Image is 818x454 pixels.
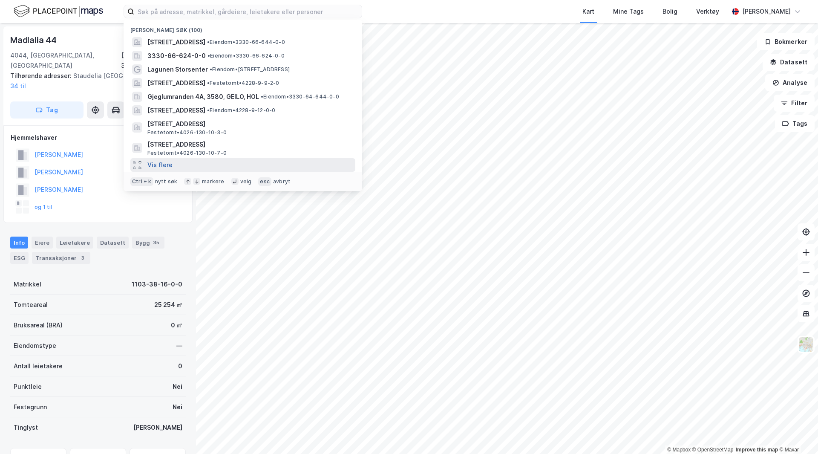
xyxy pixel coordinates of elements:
span: • [261,93,263,100]
div: Antall leietakere [14,361,63,371]
div: [PERSON_NAME] søk (100) [124,20,362,35]
button: Bokmerker [757,33,815,50]
div: velg [240,178,252,185]
div: Nei [173,402,182,412]
div: Madlalia 44 [10,33,58,47]
img: logo.f888ab2527a4732fd821a326f86c7f29.svg [14,4,103,19]
div: — [176,341,182,351]
div: Ctrl + k [130,177,153,186]
span: • [207,52,210,59]
div: Datasett [97,237,129,249]
div: esc [258,177,271,186]
span: • [207,39,210,45]
span: • [207,107,210,113]
button: Tags [775,115,815,132]
span: Eiendom • 4228-9-12-0-0 [207,107,275,114]
span: Tilhørende adresser: [10,72,73,79]
button: Filter [774,95,815,112]
div: 3 [78,254,87,262]
span: [STREET_ADDRESS] [147,37,205,47]
div: 0 [178,361,182,371]
span: Eiendom • 3330-66-624-0-0 [207,52,285,59]
span: Eiendom • [STREET_ADDRESS] [210,66,290,73]
input: Søk på adresse, matrikkel, gårdeiere, leietakere eller personer [134,5,362,18]
span: 3330-66-624-0-0 [147,51,206,61]
div: Bolig [662,6,677,17]
a: OpenStreetMap [692,447,734,453]
div: markere [202,178,224,185]
iframe: Chat Widget [775,413,818,454]
div: Hjemmelshaver [11,133,185,143]
div: nytt søk [155,178,178,185]
span: [STREET_ADDRESS] [147,105,205,116]
div: 35 [152,238,161,247]
span: Festetomt • 4026-130-10-3-0 [147,129,227,136]
span: Eiendom • 3330-66-644-0-0 [207,39,285,46]
div: 1103-38-16-0-0 [132,279,182,289]
div: Bruksareal (BRA) [14,320,63,330]
div: 0 ㎡ [171,320,182,330]
div: Festegrunn [14,402,47,412]
span: Eiendom • 3330-64-644-0-0 [261,93,339,100]
div: Info [10,237,28,249]
div: Tomteareal [14,300,48,310]
button: Datasett [763,54,815,71]
div: Verktøy [696,6,719,17]
a: Mapbox [667,447,691,453]
div: Nei [173,382,182,392]
div: Eiere [32,237,53,249]
div: Kontrollprogram for chat [775,413,818,454]
span: [STREET_ADDRESS] [147,78,205,88]
div: ESG [10,252,29,264]
div: Bygg [132,237,164,249]
div: Mine Tags [613,6,644,17]
a: Improve this map [736,447,778,453]
div: [PERSON_NAME] [742,6,791,17]
div: Leietakere [56,237,93,249]
div: Eiendomstype [14,341,56,351]
div: Kart [582,6,594,17]
span: [STREET_ADDRESS] [147,139,352,150]
button: Vis flere [147,160,173,170]
div: Tinglyst [14,422,38,433]
span: Festetomt • 4228-9-9-2-0 [207,80,279,87]
div: avbryt [273,178,291,185]
span: [STREET_ADDRESS] [147,119,352,129]
div: Matrikkel [14,279,41,289]
span: Gjeglumranden 4A, 3580, GEILO, HOL [147,92,259,102]
div: 4044, [GEOGRAPHIC_DATA], [GEOGRAPHIC_DATA] [10,50,121,71]
div: Punktleie [14,382,42,392]
button: Analyse [765,74,815,91]
span: Lagunen Storsenter [147,64,208,75]
img: Z [798,336,814,353]
div: 25 254 ㎡ [154,300,182,310]
div: Transaksjoner [32,252,90,264]
button: Tag [10,101,84,119]
span: Festetomt • 4026-130-10-7-0 [147,150,227,156]
div: [PERSON_NAME] [133,422,182,433]
span: • [210,66,212,72]
div: Staudelia [GEOGRAPHIC_DATA] [10,71,179,91]
div: [GEOGRAPHIC_DATA], 38/16 [121,50,186,71]
span: • [207,80,210,86]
